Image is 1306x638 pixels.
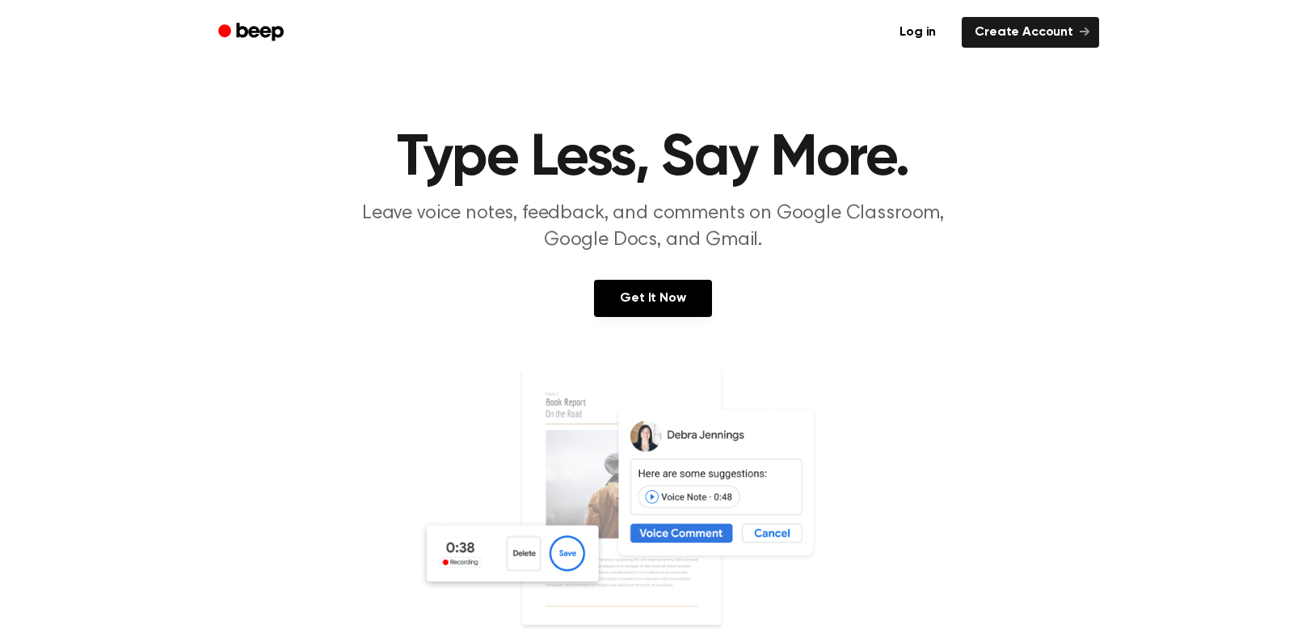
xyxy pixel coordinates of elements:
[343,201,963,254] p: Leave voice notes, feedback, and comments on Google Classroom, Google Docs, and Gmail.
[594,280,711,317] a: Get It Now
[883,14,952,51] a: Log in
[239,129,1067,188] h1: Type Less, Say More.
[207,17,298,49] a: Beep
[962,17,1099,48] a: Create Account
